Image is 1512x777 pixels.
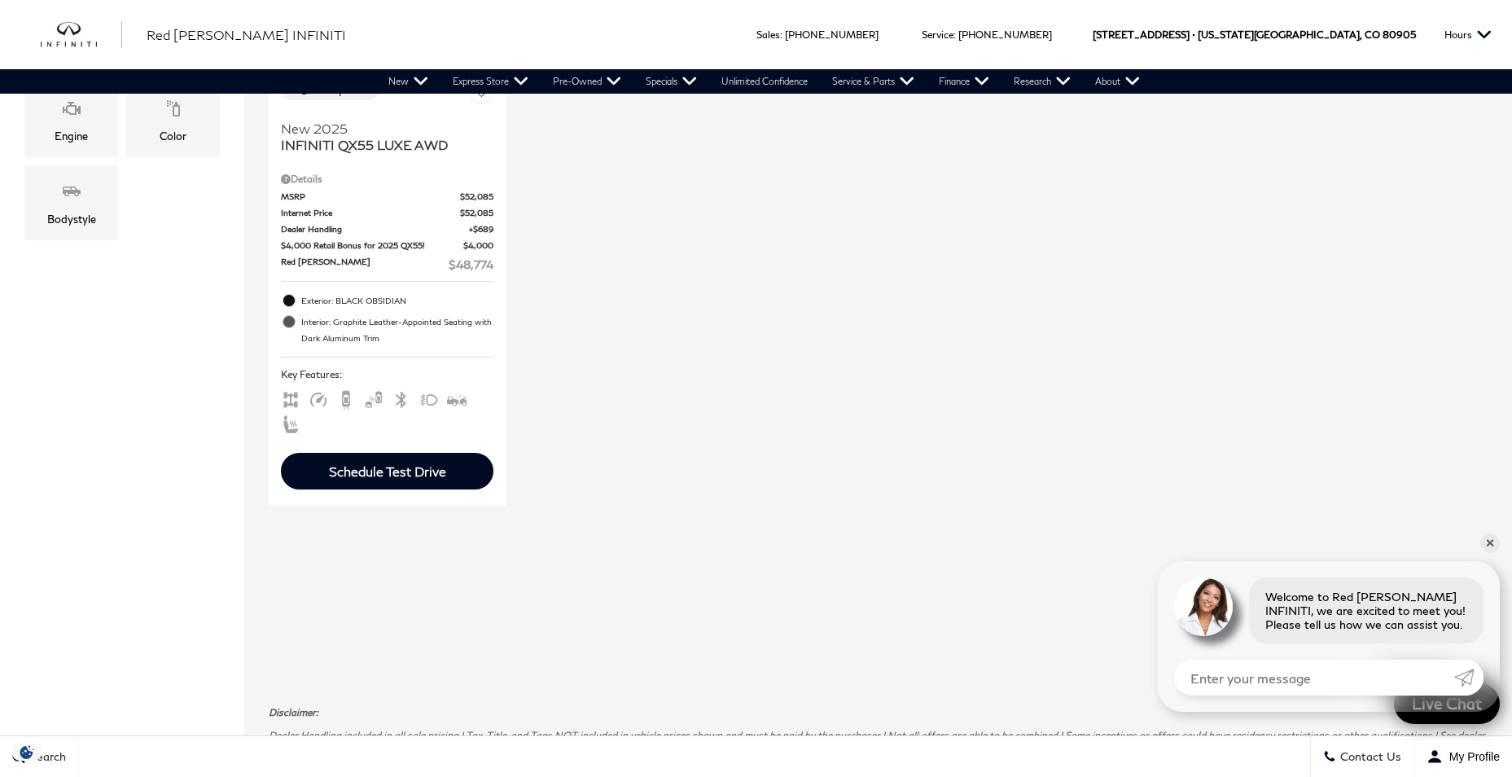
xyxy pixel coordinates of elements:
[281,137,481,153] span: INFINITI QX55 LUXE AWD
[281,223,469,235] span: Dealer Handling
[281,207,493,219] a: Internet Price $52,085
[24,82,118,157] div: EngineEngine
[329,463,446,479] div: Schedule Test Drive
[927,69,1001,94] a: Finance
[41,22,122,48] a: infiniti
[922,29,953,41] span: Service
[953,29,956,41] span: :
[336,392,356,404] span: Backup Camera
[41,22,122,48] img: INFINITI
[281,453,493,489] div: Schedule Test Drive - INFINITI QX55 LUXE AWD
[460,191,493,203] span: $52,085
[62,94,81,127] span: Engine
[633,69,709,94] a: Specials
[281,110,493,153] a: New 2025INFINITI QX55 LUXE AWD
[281,191,493,203] a: MSRP $52,085
[392,392,411,404] span: Bluetooth
[8,744,46,761] section: Click to Open Cookie Consent Modal
[780,29,782,41] span: :
[1249,577,1484,643] div: Welcome to Red [PERSON_NAME] INFINITI, we are excited to meet you! Please tell us how we can assi...
[785,29,879,41] a: [PHONE_NUMBER]
[8,744,46,761] img: Opt-Out Icon
[820,69,927,94] a: Service & Parts
[440,69,541,94] a: Express Store
[281,239,493,252] a: $4,000 Retail Bonus for 2025 QX55! $4,000
[281,239,463,252] span: $4,000 Retail Bonus for 2025 QX55!
[281,223,493,235] a: Dealer Handling $689
[301,314,493,346] span: Interior: Graphite Leather-Appointed Seating with Dark Aluminum Trim
[1174,577,1233,636] img: Agent profile photo
[469,79,493,109] button: Save Vehicle
[419,392,439,404] span: Fog Lights
[147,27,346,42] span: Red [PERSON_NAME] INFINITI
[281,256,449,273] span: Red [PERSON_NAME]
[281,121,481,137] span: New 2025
[449,256,493,273] span: $48,774
[47,210,96,228] div: Bodystyle
[281,256,493,273] a: Red [PERSON_NAME] $48,774
[1083,69,1152,94] a: About
[62,178,81,210] span: Bodystyle
[709,69,820,94] a: Unlimited Confidence
[376,69,440,94] a: New
[1174,660,1454,696] input: Enter your message
[447,392,467,404] span: Forward Collision Warning
[463,239,493,252] span: $4,000
[541,69,633,94] a: Pre-Owned
[1001,69,1083,94] a: Research
[24,165,118,240] div: BodystyleBodystyle
[460,207,493,219] span: $52,085
[756,29,780,41] span: Sales
[164,94,183,127] span: Color
[55,127,88,145] div: Engine
[160,127,186,145] div: Color
[25,750,66,764] span: Search
[281,191,460,203] span: MSRP
[309,392,328,404] span: Adaptive Cruise Control
[1336,750,1401,764] span: Contact Us
[269,706,318,718] strong: Disclaimer:
[1093,29,1416,41] a: [STREET_ADDRESS] • [US_STATE][GEOGRAPHIC_DATA], CO 80905
[469,223,493,235] span: $689
[281,172,493,187] div: Pricing Details - INFINITI QX55 LUXE AWD
[126,82,220,157] div: ColorColor
[281,207,460,219] span: Internet Price
[301,292,493,309] span: Exterior: BLACK OBSIDIAN
[364,392,383,404] span: Blind Spot Monitor
[269,728,1488,757] p: Dealer Handling included in all sale pricing | Tax, Title, and Tags NOT included in vehicle price...
[1454,660,1484,696] a: Submit
[281,416,300,428] span: Heated Seats
[281,392,300,404] span: AWD
[958,29,1052,41] a: [PHONE_NUMBER]
[147,25,346,45] a: Red [PERSON_NAME] INFINITI
[1414,736,1512,777] button: Open user profile menu
[1443,750,1500,763] span: My Profile
[281,366,493,384] span: Key Features :
[376,69,1152,94] nav: Main Navigation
